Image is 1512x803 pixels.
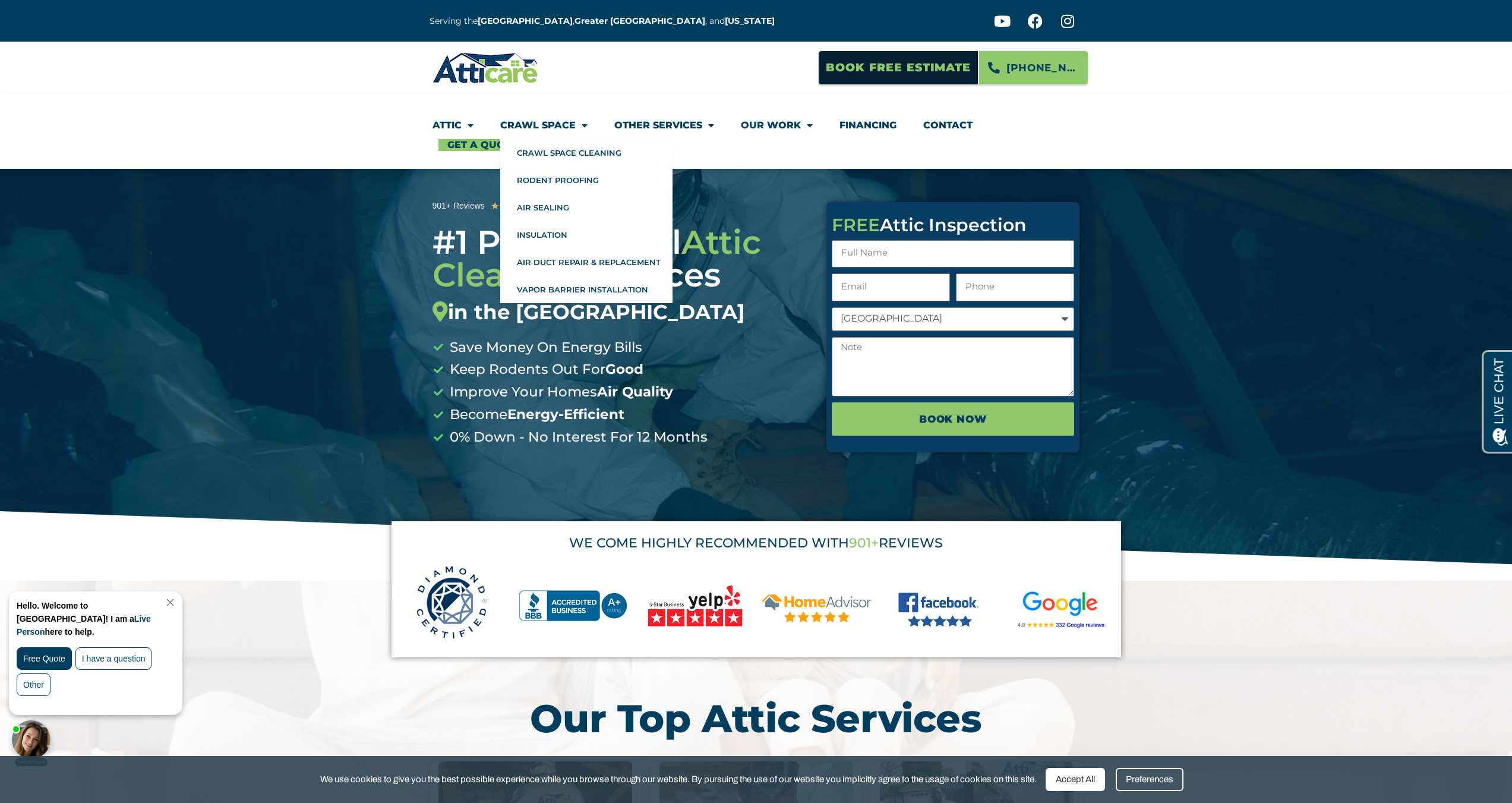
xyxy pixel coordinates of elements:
[1046,768,1105,791] div: Accept All
[433,222,761,295] span: Attic Cleaning
[500,276,673,303] a: Vapor Barrier Installation
[500,112,588,139] a: Crawl Space
[438,139,526,151] a: Get A Quote
[826,56,971,79] span: Book Free Estimate
[447,404,624,426] span: Become
[433,199,485,213] div: 901+ Reviews
[433,112,1080,151] nav: Menu
[832,240,1074,268] input: Full Name
[919,409,987,429] span: BOOK NOW
[832,273,950,301] input: Email
[491,199,532,214] div: 5/5
[500,194,673,221] a: Air Sealing
[839,112,897,139] a: Financing
[923,112,973,139] a: Contact
[6,588,196,767] iframe: Chat Invitation
[447,381,673,404] span: Improve Your Homes
[818,51,978,85] a: Book Free Estimate
[500,139,673,303] ul: Crawl Space
[320,772,1037,787] span: We use cookies to give you the best possible experience while you browse through our website. By ...
[500,248,673,276] a: Air Duct Repair & Replacement
[1006,58,1079,78] span: [PHONE_NUMBER]
[849,535,879,551] span: 901+
[614,112,714,139] a: Other Services
[433,112,474,139] a: Attic
[832,214,880,236] span: FREE
[725,15,775,26] a: [US_STATE]
[491,199,499,214] i: ★
[597,383,673,400] b: Air Quality
[741,112,813,139] a: Our Work
[407,537,1106,550] div: WE COME HIGHLY RECOMMENDED WITH REVIEWS
[507,406,624,423] b: Energy-Efficient
[430,699,1083,738] h2: Our Top Attic Services
[447,358,643,381] span: Keep Rodents Out For
[832,216,1074,234] div: Attic Inspection
[499,199,507,214] i: ★
[447,336,642,359] span: Save Money On Energy Bills
[605,361,643,377] b: Good
[430,14,784,28] p: Serving the , , and
[575,15,705,26] a: Greater [GEOGRAPHIC_DATA]
[500,166,673,194] a: Rodent Proofing
[956,273,1074,301] input: Only numbers and phone characters (#, -, *, etc) are accepted.
[447,426,708,449] span: 0% Down - No Interest For 12 Months
[978,51,1088,85] a: [PHONE_NUMBER]
[500,221,673,248] a: Insulation
[1116,768,1183,791] div: Preferences
[478,15,573,26] a: [GEOGRAPHIC_DATA]
[433,226,809,325] div: #1 Professional Services
[500,139,673,166] a: Crawl Space Cleaning
[832,402,1074,436] button: BOOK NOW
[433,300,809,325] div: in the [GEOGRAPHIC_DATA]
[29,10,96,24] span: Opens a chat window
